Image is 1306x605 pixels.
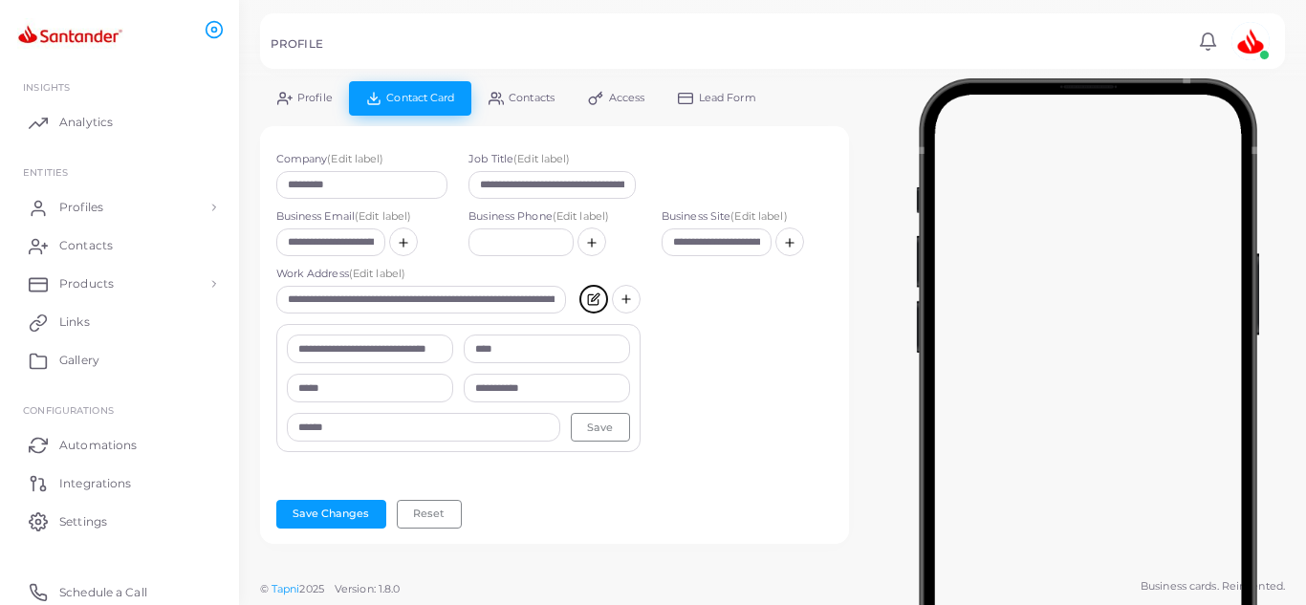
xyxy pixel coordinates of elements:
span: 2025 [299,581,323,597]
span: © [260,581,400,597]
span: Configurations [23,404,114,416]
span: INSIGHTS [23,81,70,93]
label: Business Email [276,209,448,225]
label: Job Title [468,152,641,167]
a: Settings [14,502,225,540]
span: Products [59,275,114,292]
span: ENTITIES [23,166,68,178]
span: Automations [59,437,137,454]
span: Profiles [59,199,103,216]
span: Contacts [59,237,113,254]
img: avatar [1231,22,1270,60]
span: Profile [297,93,333,103]
button: Save [571,413,630,442]
span: (Edit label) [327,152,383,165]
span: Analytics [59,114,113,131]
a: Analytics [14,103,225,141]
span: Gallery [59,352,99,369]
a: Tapni [272,582,300,595]
span: Schedule a Call [59,584,147,601]
h5: PROFILE [271,37,323,51]
a: Profiles [14,188,225,227]
a: Contacts [14,227,225,265]
span: (Edit label) [730,209,787,223]
span: Access [609,93,645,103]
span: Lead Form [699,93,756,103]
span: (Edit label) [349,267,405,280]
span: (Edit label) [355,209,411,223]
a: Integrations [14,464,225,502]
span: Links [59,313,90,331]
a: Automations [14,425,225,464]
a: Gallery [14,341,225,379]
label: Business Site [662,209,834,225]
img: logo [17,18,123,54]
button: Save Changes [276,500,386,529]
span: (Edit label) [513,152,570,165]
span: Version: 1.8.0 [335,582,401,595]
label: Company [276,152,448,167]
a: Links [14,303,225,341]
label: Work Address [276,267,576,282]
a: Products [14,265,225,303]
span: Integrations [59,475,131,492]
span: (Edit label) [553,209,609,223]
button: Reset [397,500,462,529]
span: Contacts [509,93,555,103]
a: avatar [1226,22,1274,60]
label: Business Phone [468,209,641,225]
span: Settings [59,513,107,530]
span: Contact Card [386,93,454,103]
